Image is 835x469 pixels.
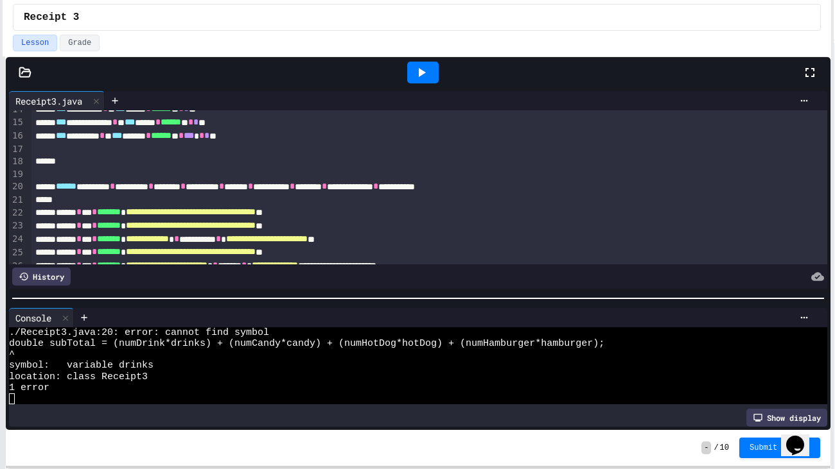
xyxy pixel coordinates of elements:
[9,360,154,371] span: symbol: variable drinks
[9,246,25,260] div: 25
[9,233,25,246] div: 24
[9,180,25,194] div: 20
[781,418,822,456] iframe: chat widget
[9,168,25,181] div: 19
[9,207,25,220] div: 22
[9,338,604,349] span: double subTotal = (numDrink*drinks) + (numCandy*candy) + (numHotDog*hotDog) + (numHamburger*hambu...
[9,349,15,360] span: ^
[720,443,729,453] span: 10
[9,311,58,325] div: Console
[739,438,820,458] button: Submit Answer
[9,130,25,143] div: 16
[750,443,810,453] span: Submit Answer
[9,371,148,382] span: location: class Receipt3
[746,409,827,427] div: Show display
[13,35,57,51] button: Lesson
[9,382,49,393] span: 1 error
[9,219,25,233] div: 23
[12,268,71,286] div: History
[9,308,74,327] div: Console
[24,10,79,25] span: Receipt 3
[9,91,105,110] div: Receipt3.java
[9,327,269,338] span: ./Receipt3.java:20: error: cannot find symbol
[60,35,100,51] button: Grade
[9,155,25,168] div: 18
[9,260,25,273] div: 26
[9,116,25,130] div: 15
[714,443,718,453] span: /
[9,143,25,156] div: 17
[701,441,711,454] span: -
[9,94,89,108] div: Receipt3.java
[9,194,25,207] div: 21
